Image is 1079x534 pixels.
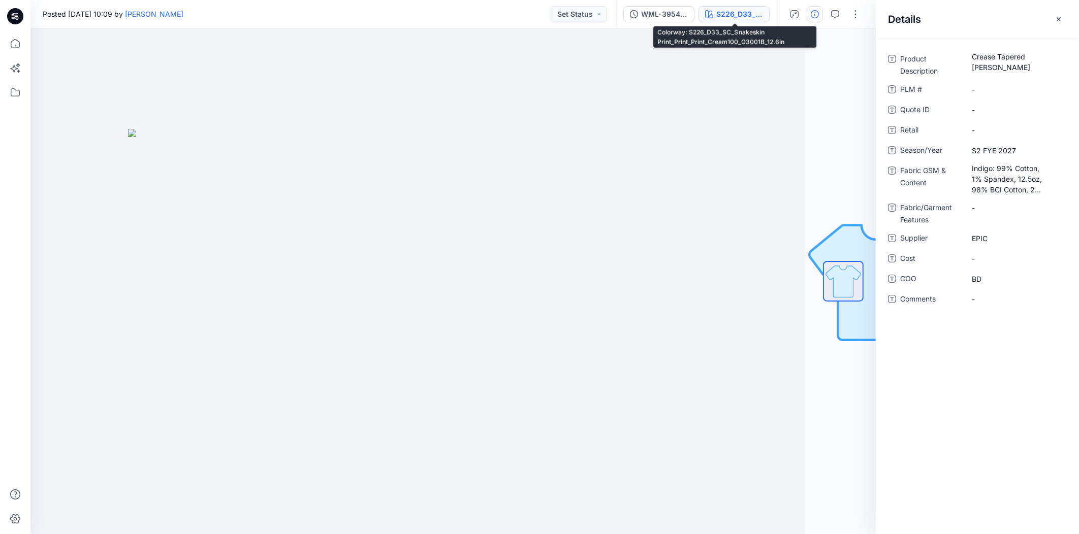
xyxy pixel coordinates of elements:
[807,6,823,22] button: Details
[43,9,183,19] span: Posted [DATE] 10:09 by
[900,144,961,158] span: Season/Year
[972,203,1060,213] span: -
[900,293,961,307] span: Comments
[900,252,961,266] span: Cost
[900,104,961,118] span: Quote ID
[623,6,694,22] button: WML-3954-2026 Crease Tapered Jean_Full Colorway
[972,163,1060,195] span: Indigo: 99% Cotton, 1% Spandex, 12.5oz, 98% BCI Cotton, 2% Spandex, 12oz
[641,9,688,20] div: WML-3954-2026 Crease Tapered Jean_Full Colorway
[128,129,636,534] img: eyJhbGciOiJIUzI1NiIsImtpZCI6IjAiLCJzbHQiOiJzZXMiLCJ0eXAiOiJKV1QifQ.eyJkYXRhIjp7InR5cGUiOiJzdG9yYW...
[900,53,961,77] span: Product Description
[900,273,961,287] span: COO
[888,13,921,25] h2: Details
[824,262,863,301] img: All colorways
[972,51,1060,73] span: Crease Tapered Jean
[699,6,770,22] button: S226_D33_SC_Snakeskin Print_Print_Print_Cream100_G3001B_12.6in
[972,84,1060,95] span: -
[900,124,961,138] span: Retail
[716,9,763,20] div: S226_D33_SC_Snakeskin Print_Print_Print_Cream100_G3001B_12.6in
[972,125,1060,136] span: -
[972,253,1060,264] span: -
[900,202,961,226] span: Fabric/Garment Features
[900,232,961,246] span: Supplier
[125,10,183,18] a: [PERSON_NAME]
[900,83,961,97] span: PLM #
[972,145,1060,156] span: S2 FYE 2027
[972,105,1060,115] span: -
[972,294,1060,305] span: -
[805,210,947,352] img: No Outline
[972,233,1060,244] span: EPIC
[900,164,961,195] span: Fabric GSM & Content
[972,274,1060,284] span: BD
